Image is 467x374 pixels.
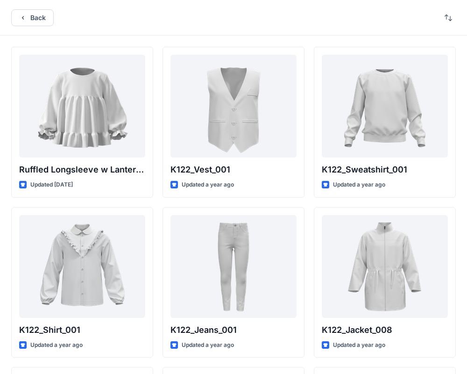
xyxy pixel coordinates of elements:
p: K122_Jeans_001 [170,324,297,337]
p: Updated a year ago [182,340,234,350]
p: K122_Vest_001 [170,163,297,176]
a: K122_Jacket_008 [322,215,448,318]
p: Updated a year ago [30,340,83,350]
p: Updated a year ago [333,340,385,350]
p: Ruffled Longsleeve w Lantern Sleeve [19,163,145,176]
a: K122_Shirt_001 [19,215,145,318]
a: K122_Jeans_001 [170,215,297,318]
a: Ruffled Longsleeve w Lantern Sleeve [19,55,145,158]
p: K122_Sweatshirt_001 [322,163,448,176]
p: Updated a year ago [182,180,234,190]
p: K122_Jacket_008 [322,324,448,337]
a: K122_Sweatshirt_001 [322,55,448,158]
button: Back [11,9,54,26]
p: K122_Shirt_001 [19,324,145,337]
p: Updated [DATE] [30,180,73,190]
a: K122_Vest_001 [170,55,297,158]
p: Updated a year ago [333,180,385,190]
